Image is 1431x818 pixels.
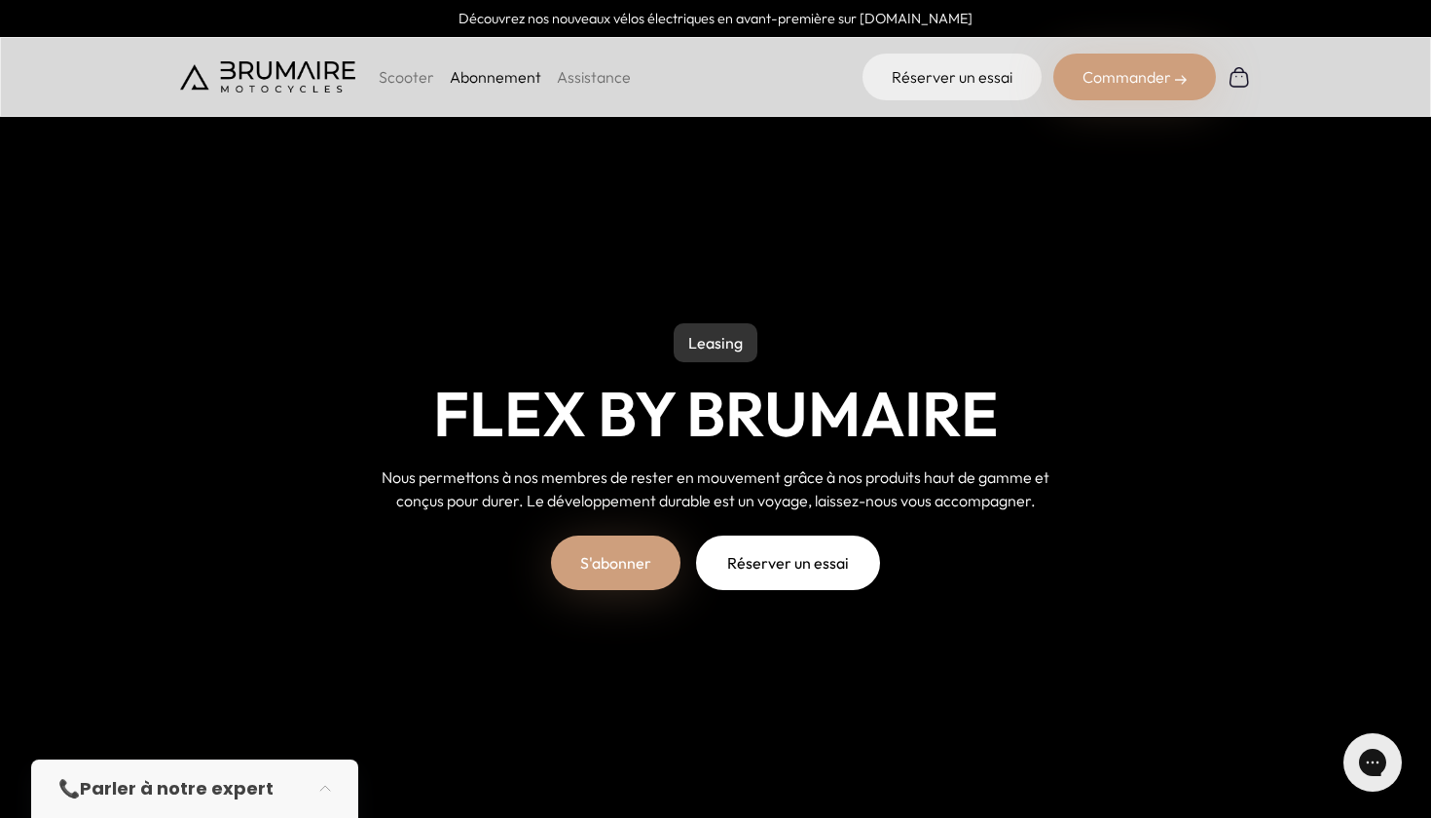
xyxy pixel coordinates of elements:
[180,61,355,93] img: Brumaire Motocycles
[379,65,434,89] p: Scooter
[557,67,631,87] a: Assistance
[1334,726,1412,799] iframe: Gorgias live chat messenger
[382,467,1049,510] span: Nous permettons à nos membres de rester en mouvement grâce à nos produits haut de gamme et conçus...
[674,323,757,362] p: Leasing
[1228,65,1251,89] img: Panier
[1175,74,1187,86] img: right-arrow-2.png
[450,67,541,87] a: Abonnement
[696,536,880,590] a: Réserver un essai
[1053,54,1216,100] div: Commander
[433,378,999,450] h1: Flex by Brumaire
[862,54,1042,100] a: Réserver un essai
[551,536,680,590] a: S'abonner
